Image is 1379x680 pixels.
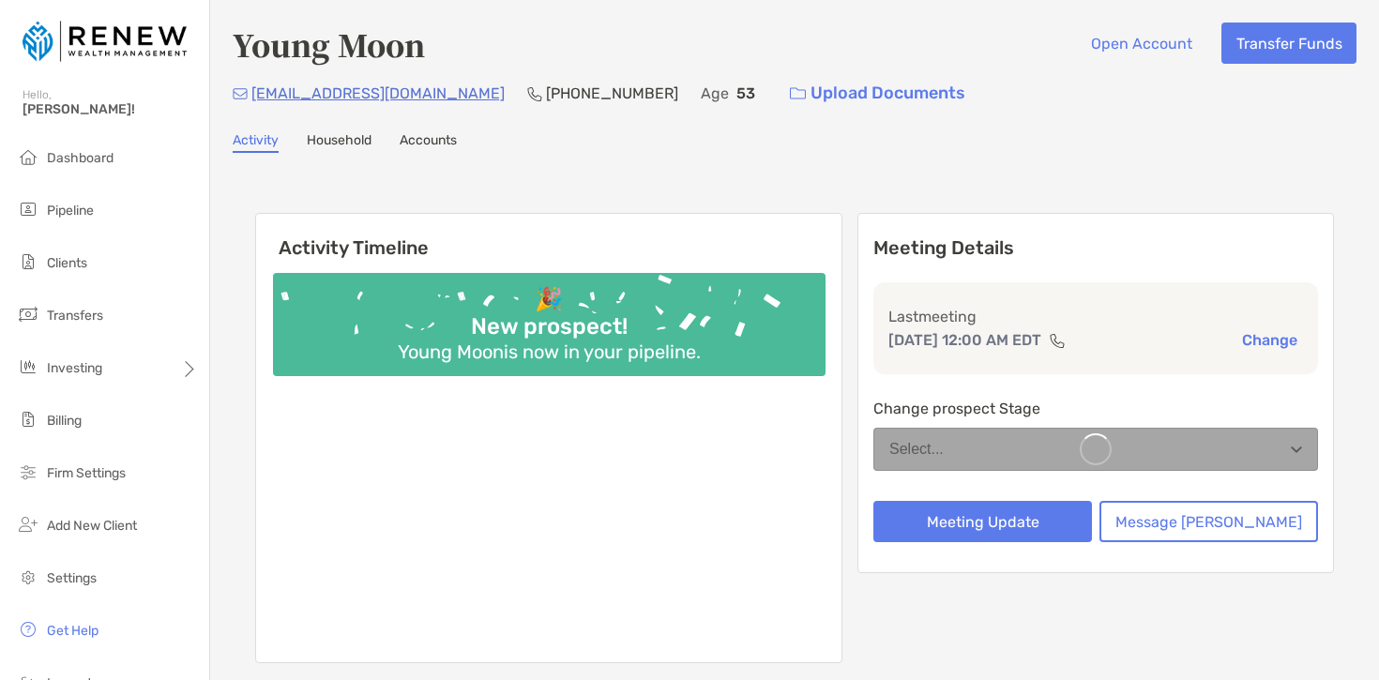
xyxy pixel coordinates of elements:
[873,501,1092,542] button: Meeting Update
[47,465,126,481] span: Firm Settings
[1099,501,1318,542] button: Message [PERSON_NAME]
[873,397,1318,420] p: Change prospect Stage
[390,340,708,363] div: Young Moon is now in your pipeline.
[400,132,457,153] a: Accounts
[17,355,39,378] img: investing icon
[546,82,678,105] p: [PHONE_NUMBER]
[17,198,39,220] img: pipeline icon
[17,303,39,325] img: transfers icon
[17,461,39,483] img: firm-settings icon
[23,101,198,117] span: [PERSON_NAME]!
[736,82,755,105] p: 53
[527,86,542,101] img: Phone Icon
[778,73,977,113] a: Upload Documents
[17,250,39,273] img: clients icon
[47,308,103,324] span: Transfers
[1221,23,1356,64] button: Transfer Funds
[47,570,97,586] span: Settings
[463,313,635,340] div: New prospect!
[251,82,505,105] p: [EMAIL_ADDRESS][DOMAIN_NAME]
[17,408,39,431] img: billing icon
[17,566,39,588] img: settings icon
[873,236,1318,260] p: Meeting Details
[47,623,98,639] span: Get Help
[233,132,279,153] a: Activity
[701,82,729,105] p: Age
[307,132,371,153] a: Household
[1049,333,1066,348] img: communication type
[256,214,841,259] h6: Activity Timeline
[17,145,39,168] img: dashboard icon
[233,88,248,99] img: Email Icon
[23,8,187,75] img: Zoe Logo
[47,518,137,534] span: Add New Client
[888,305,1303,328] p: Last meeting
[790,87,806,100] img: button icon
[527,286,570,313] div: 🎉
[17,618,39,641] img: get-help icon
[47,360,102,376] span: Investing
[273,273,826,360] img: Confetti
[233,23,425,66] h4: Young Moon
[47,203,94,219] span: Pipeline
[47,413,82,429] span: Billing
[17,513,39,536] img: add_new_client icon
[1076,23,1206,64] button: Open Account
[47,150,114,166] span: Dashboard
[888,328,1041,352] p: [DATE] 12:00 AM EDT
[1236,330,1303,350] button: Change
[47,255,87,271] span: Clients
